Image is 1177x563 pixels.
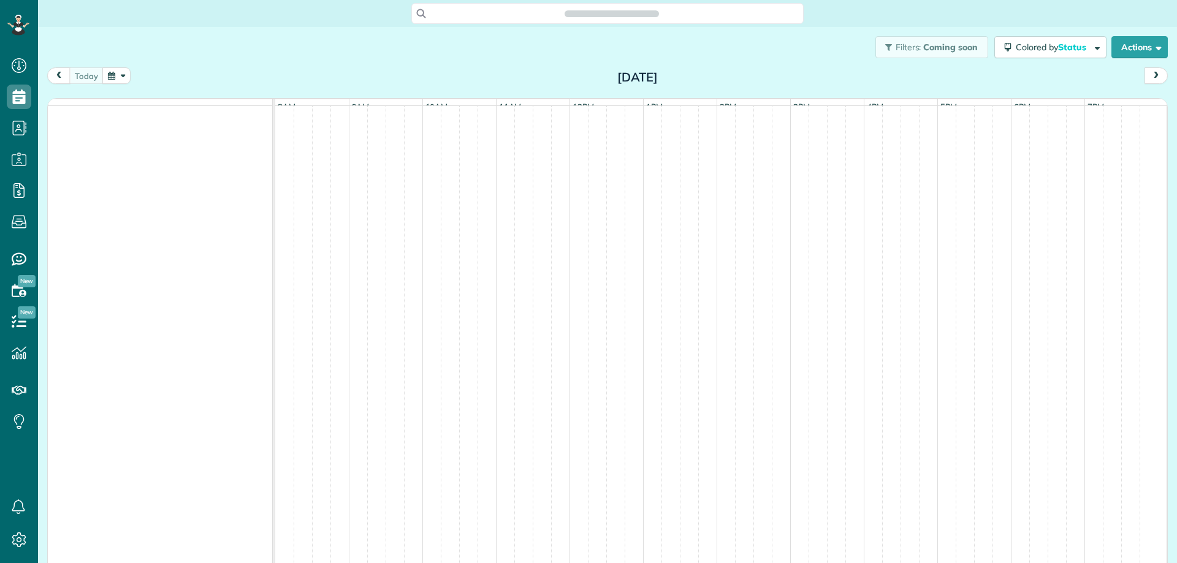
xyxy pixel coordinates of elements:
[923,42,978,53] span: Coming soon
[896,42,921,53] span: Filters:
[423,102,451,111] span: 10am
[791,102,812,111] span: 3pm
[561,70,714,84] h2: [DATE]
[644,102,665,111] span: 1pm
[275,102,298,111] span: 8am
[1058,42,1088,53] span: Status
[577,7,646,20] span: Search ZenMaid…
[497,102,524,111] span: 11am
[938,102,959,111] span: 5pm
[570,102,596,111] span: 12pm
[717,102,739,111] span: 2pm
[47,67,70,84] button: prev
[18,306,36,319] span: New
[1016,42,1091,53] span: Colored by
[1145,67,1168,84] button: next
[994,36,1107,58] button: Colored byStatus
[1111,36,1168,58] button: Actions
[1085,102,1107,111] span: 7pm
[1011,102,1033,111] span: 6pm
[864,102,886,111] span: 4pm
[69,67,104,84] button: today
[349,102,372,111] span: 9am
[18,275,36,287] span: New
